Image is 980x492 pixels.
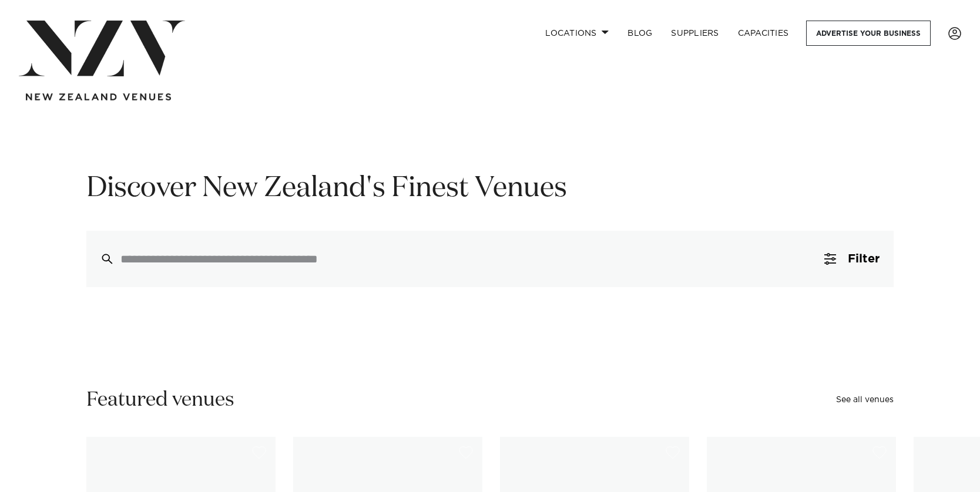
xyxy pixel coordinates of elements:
[806,21,931,46] a: Advertise your business
[536,21,618,46] a: Locations
[86,170,894,207] h1: Discover New Zealand's Finest Venues
[618,21,662,46] a: BLOG
[836,396,894,404] a: See all venues
[810,231,894,287] button: Filter
[848,253,880,265] span: Filter
[86,387,234,413] h2: Featured venues
[19,21,185,76] img: nzv-logo.png
[26,93,171,101] img: new-zealand-venues-text.png
[729,21,798,46] a: Capacities
[662,21,728,46] a: SUPPLIERS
